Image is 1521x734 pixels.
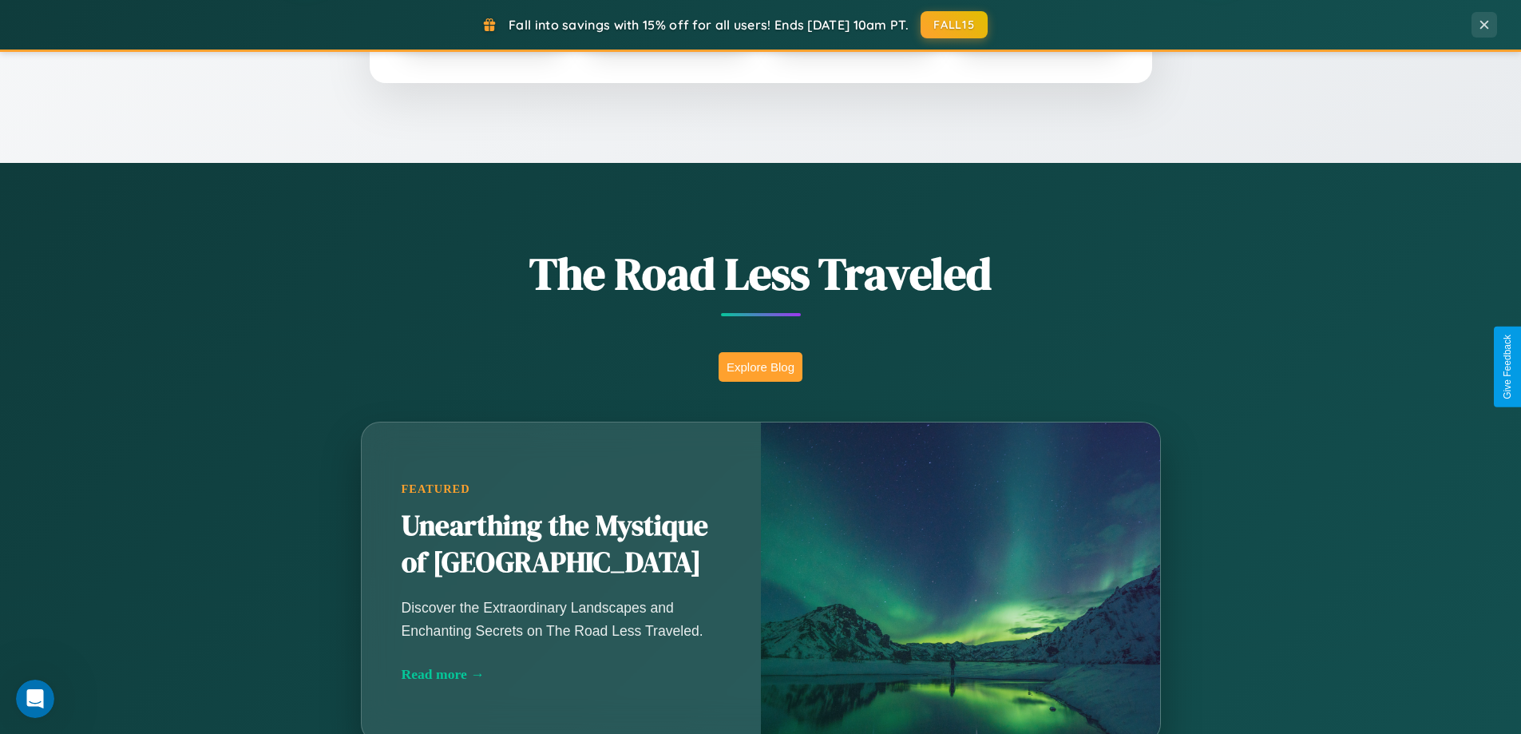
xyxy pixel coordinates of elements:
div: Read more → [402,666,721,683]
iframe: Intercom live chat [16,680,54,718]
button: FALL15 [921,11,988,38]
h1: The Road Less Traveled [282,243,1240,304]
div: Featured [402,482,721,496]
p: Discover the Extraordinary Landscapes and Enchanting Secrets on The Road Less Traveled. [402,597,721,641]
div: Give Feedback [1502,335,1513,399]
span: Fall into savings with 15% off for all users! Ends [DATE] 10am PT. [509,17,909,33]
h2: Unearthing the Mystique of [GEOGRAPHIC_DATA] [402,508,721,581]
button: Explore Blog [719,352,802,382]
